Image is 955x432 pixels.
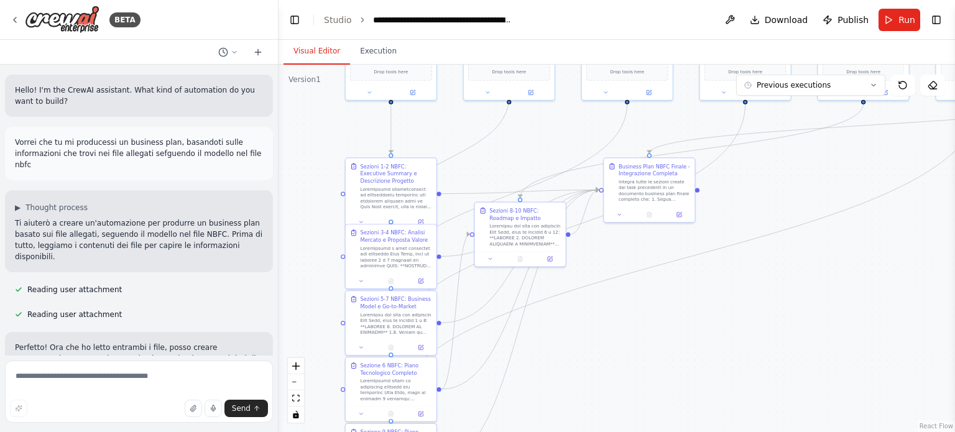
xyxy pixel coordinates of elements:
[619,179,690,203] div: Integra tutte le sezioni create dai task precedenti in un documento business plan finale completo...
[746,88,788,97] button: Open in side panel
[27,310,122,319] span: Reading user attachment
[248,45,268,60] button: Start a new chat
[728,68,762,76] span: Drop tools here
[376,410,407,418] button: No output available
[441,231,470,393] g: Edge from 98910a0f-1a03-4a57-8fef-4b53d2df2f75 to cc64c876-f080-43a4-bda8-62246344812a
[361,311,432,335] div: Loremipsu dol sita con adipiscin Elit Sedd, eius te incidid 1 u 8: **LABOREE 8. DOLOREM AL ENIMAD...
[928,11,945,29] button: Show right sidebar
[765,14,808,26] span: Download
[818,9,874,31] button: Publish
[736,75,885,96] button: Previous executions
[376,277,407,285] button: No output available
[571,186,599,238] g: Edge from cc64c876-f080-43a4-bda8-62246344812a to 5f29f7d4-936c-409a-a349-00b39eaefa54
[387,96,513,219] g: Edge from 18636f1d-c2c5-4846-a7e0-c0c761522ebe to d53b5684-d373-4916-8e1e-8a984e660f52
[286,11,303,29] button: Hide left sidebar
[492,68,526,76] span: Drop tools here
[27,285,122,295] span: Reading user attachment
[232,403,251,413] span: Send
[376,343,407,352] button: No output available
[489,223,561,247] div: Loremipsu dol sita con adipiscin Elit Sedd, eius te incidid 6 u 12: **LABOREE 2. DOLOREM ALIQUAEN...
[361,163,432,185] div: Sezioni 1-2 NBFC: Executive Summary e Descrizione Progetto
[25,203,88,213] span: Thought process
[441,186,599,198] g: Edge from e157469d-95e5-40a9-ae09-de280c033ca7 to 5f29f7d4-936c-409a-a349-00b39eaefa54
[628,88,670,97] button: Open in side panel
[288,75,321,85] div: Version 1
[517,104,867,198] g: Edge from cf5d354d-df14-446e-bbd9-fc1d1651bf32 to cc64c876-f080-43a4-bda8-62246344812a
[288,390,304,407] button: fit view
[699,10,791,101] div: Drop tools here
[667,210,692,219] button: Open in side panel
[408,218,433,226] button: Open in side panel
[463,10,555,101] div: Drop tools here
[387,104,749,352] g: Edge from 03a1d01e-965f-44d4-8caf-449acf5c3a93 to 98910a0f-1a03-4a57-8fef-4b53d2df2f75
[619,163,690,178] div: Business Plan NBFC Finale - Integrazione Completa
[581,10,673,101] div: Drop tools here
[361,362,432,377] div: Sezione 6 NBFC: Piano Tecnologico Completo
[510,88,551,97] button: Open in side panel
[489,207,561,222] div: Sezioni 8-10 NBFC: Roadmap e Impatto
[205,400,222,417] button: Click to speak your automation idea
[441,186,599,327] g: Edge from 1f8b2f1c-3c13-4886-ae7b-4dce1f28e5e5 to 5f29f7d4-936c-409a-a349-00b39eaefa54
[898,14,915,26] span: Run
[441,186,599,260] g: Edge from d53b5684-d373-4916-8e1e-8a984e660f52 to 5f29f7d4-936c-409a-a349-00b39eaefa54
[408,277,433,285] button: Open in side panel
[361,246,432,269] div: Loremipsumd s amet consectet adi elitseddo Eius Temp, inci ut laboree 2 d 7 magnaali en adminimve...
[345,290,437,356] div: Sezioni 5-7 NBFC: Business Model e Go-to-MarketLoremipsu dol sita con adipiscin Elit Sedd, eius t...
[288,374,304,390] button: zoom out
[610,68,644,76] span: Drop tools here
[15,218,263,262] p: Ti aiuterò a creare un'automazione per produrre un business plan basato sui file allegati, seguen...
[288,407,304,423] button: toggle interactivity
[109,12,141,27] div: BETA
[345,357,437,422] div: Sezione 6 NBFC: Piano Tecnologico CompletoLoremipsumd sitam co adipiscing elitsedd eiu temporinc ...
[387,104,395,154] g: Edge from 2c7c624b-457d-420b-b70a-31f251d4cd9f to e157469d-95e5-40a9-ae09-de280c033ca7
[345,157,437,230] div: Sezioni 1-2 NBFC: Executive Summary e Descrizione ProgettoLoremipsumd sitametconsect ad elitseddo...
[474,202,566,267] div: Sezioni 8-10 NBFC: Roadmap e ImpattoLoremipsu dol sita con adipiscin Elit Sedd, eius te incidid 6...
[288,358,304,374] button: zoom in
[15,342,263,375] p: Perfetto! Ora che ho letto entrambi i file, posso creare un'automazione per produrre un business ...
[634,210,665,219] button: No output available
[374,68,408,76] span: Drop tools here
[15,85,263,107] p: Hello! I'm the CrewAI assistant. What kind of automation do you want to build?
[15,203,21,213] span: ▶
[603,157,695,223] div: Business Plan NBFC Finale - Integrazione CompletaIntegra tutte le sezioni create dai task precede...
[392,88,433,97] button: Open in side panel
[284,39,350,65] button: Visual Editor
[185,400,202,417] button: Upload files
[350,39,407,65] button: Execution
[224,400,268,417] button: Send
[361,229,432,244] div: Sezioni 3-4 NBFC: Analisi Mercato e Proposta Valore
[361,378,432,402] div: Loremipsumd sitam co adipiscing elitsedd eiu temporinc Utla Etdo, magn al enimadm 9 veniamqu: **N...
[376,218,407,226] button: No output available
[15,203,88,213] button: ▶Thought process
[408,410,433,418] button: Open in side panel
[817,10,909,101] div: Drop tools here
[408,343,433,352] button: Open in side panel
[745,9,813,31] button: Download
[25,6,99,34] img: Logo
[837,14,869,26] span: Publish
[10,400,27,417] button: Improve this prompt
[920,423,953,430] a: React Flow attribution
[846,68,880,76] span: Drop tools here
[537,254,563,263] button: Open in side panel
[387,104,631,286] g: Edge from 48b52f35-97e9-480d-9ba7-b7ccc49fe835 to 1f8b2f1c-3c13-4886-ae7b-4dce1f28e5e5
[864,88,906,97] button: Open in side panel
[757,80,831,90] span: Previous executions
[504,254,535,263] button: No output available
[361,295,432,310] div: Sezioni 5-7 NBFC: Business Model e Go-to-Market
[361,186,432,210] div: Loremipsumd sitametconsect ad elitseddoeiu temporinc utl etdolorem aliquaen admi ve Quis Nost exe...
[324,15,352,25] a: Studio
[288,358,304,423] div: React Flow controls
[213,45,243,60] button: Switch to previous chat
[15,137,263,170] p: Vorrei che tu mi producessi un business plan, basandoti sulle informazioni che trovi nei file all...
[345,10,437,101] div: Drop tools here
[324,14,513,26] nav: breadcrumb
[441,186,599,393] g: Edge from 98910a0f-1a03-4a57-8fef-4b53d2df2f75 to 5f29f7d4-936c-409a-a349-00b39eaefa54
[345,224,437,289] div: Sezioni 3-4 NBFC: Analisi Mercato e Proposta ValoreLoremipsumd s amet consectet adi elitseddo Eiu...
[879,9,920,31] button: Run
